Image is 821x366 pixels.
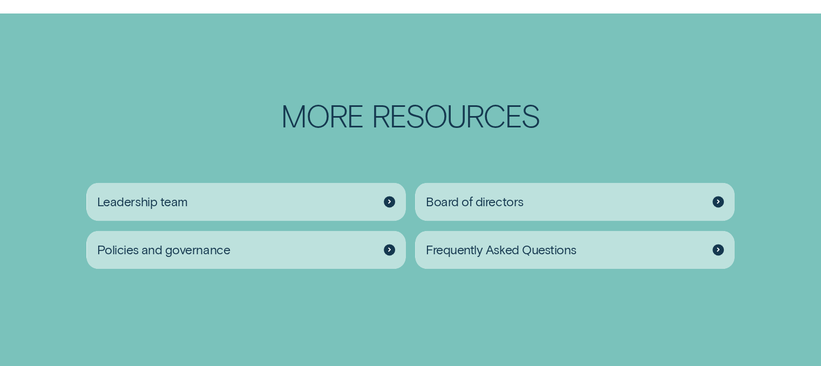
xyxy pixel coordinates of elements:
a: Policies and governance [86,231,405,269]
span: Frequently Asked Questions [426,242,576,257]
span: Leadership team [97,194,188,209]
span: Policies and governance [97,242,230,257]
h2: More Resources [223,100,598,131]
span: Board of directors [426,194,524,209]
a: Frequently Asked Questions [415,231,734,269]
a: Leadership team [86,182,405,221]
a: Board of directors [415,182,734,221]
